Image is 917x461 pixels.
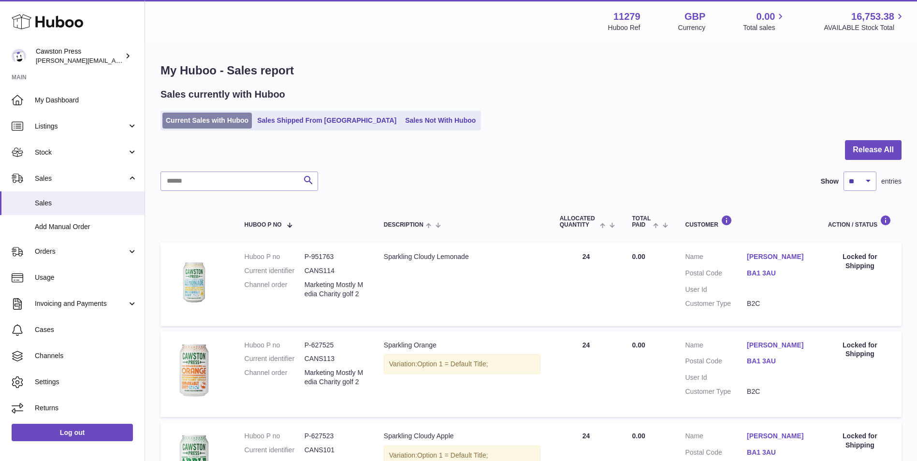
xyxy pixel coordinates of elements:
[685,215,808,228] div: Customer
[35,96,137,105] span: My Dashboard
[245,280,305,299] dt: Channel order
[685,269,747,280] dt: Postal Code
[305,432,364,441] dd: P-627523
[36,47,123,65] div: Cawston Press
[685,357,747,368] dt: Postal Code
[305,280,364,299] dd: Marketing Mostly Media Charity golf 2
[305,368,364,387] dd: Marketing Mostly Media Charity golf 2
[254,113,400,129] a: Sales Shipped From [GEOGRAPHIC_DATA]
[35,273,137,282] span: Usage
[35,174,127,183] span: Sales
[35,403,137,413] span: Returns
[245,354,305,363] dt: Current identifier
[305,354,364,363] dd: CANS113
[632,253,645,260] span: 0.00
[160,88,285,101] h2: Sales currently with Huboo
[245,252,305,261] dt: Huboo P no
[685,373,747,382] dt: User Id
[685,299,747,308] dt: Customer Type
[845,140,902,160] button: Release All
[685,387,747,396] dt: Customer Type
[632,432,645,440] span: 0.00
[36,57,246,64] span: [PERSON_NAME][EMAIL_ADDRESS][PERSON_NAME][DOMAIN_NAME]
[35,351,137,360] span: Channels
[747,357,809,366] a: BA1 3AU
[685,252,747,264] dt: Name
[632,341,645,349] span: 0.00
[613,10,640,23] strong: 11279
[245,266,305,275] dt: Current identifier
[743,10,786,32] a: 0.00 Total sales
[828,432,892,450] div: Locked for Shipping
[245,341,305,350] dt: Huboo P no
[747,387,809,396] dd: B2C
[881,177,902,186] span: entries
[747,269,809,278] a: BA1 3AU
[35,122,127,131] span: Listings
[851,10,894,23] span: 16,753.38
[747,448,809,457] a: BA1 3AU
[35,148,127,157] span: Stock
[417,451,488,459] span: Option 1 = Default Title;
[384,341,540,350] div: Sparkling Orange
[305,446,364,455] dd: CANS101
[384,354,540,374] div: Variation:
[12,49,26,63] img: thomas.carson@cawstonpress.com
[684,10,705,23] strong: GBP
[828,252,892,271] div: Locked for Shipping
[245,446,305,455] dt: Current identifier
[305,341,364,350] dd: P-627525
[824,10,905,32] a: 16,753.38 AVAILABLE Stock Total
[35,199,137,208] span: Sales
[35,247,127,256] span: Orders
[305,266,364,275] dd: CANS114
[245,432,305,441] dt: Huboo P no
[550,331,623,417] td: 24
[170,252,218,314] img: 112791717167322.png
[35,222,137,231] span: Add Manual Order
[828,341,892,359] div: Locked for Shipping
[12,424,133,441] a: Log out
[685,448,747,460] dt: Postal Code
[747,341,809,350] a: [PERSON_NAME]
[245,368,305,387] dt: Channel order
[550,243,623,326] td: 24
[417,360,488,368] span: Option 1 = Default Title;
[757,10,775,23] span: 0.00
[685,285,747,294] dt: User Id
[828,215,892,228] div: Action / Status
[608,23,640,32] div: Huboo Ref
[747,252,809,261] a: [PERSON_NAME]
[824,23,905,32] span: AVAILABLE Stock Total
[35,325,137,334] span: Cases
[384,222,423,228] span: Description
[678,23,706,32] div: Currency
[384,432,540,441] div: Sparkling Cloudy Apple
[160,63,902,78] h1: My Huboo - Sales report
[747,432,809,441] a: [PERSON_NAME]
[170,341,218,405] img: 112791717167720.png
[384,252,540,261] div: Sparkling Cloudy Lemonade
[35,299,127,308] span: Invoicing and Payments
[821,177,839,186] label: Show
[685,432,747,443] dt: Name
[632,216,651,228] span: Total paid
[245,222,282,228] span: Huboo P no
[402,113,479,129] a: Sales Not With Huboo
[685,341,747,352] dt: Name
[560,216,597,228] span: ALLOCATED Quantity
[162,113,252,129] a: Current Sales with Huboo
[305,252,364,261] dd: P-951763
[35,377,137,387] span: Settings
[747,299,809,308] dd: B2C
[743,23,786,32] span: Total sales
